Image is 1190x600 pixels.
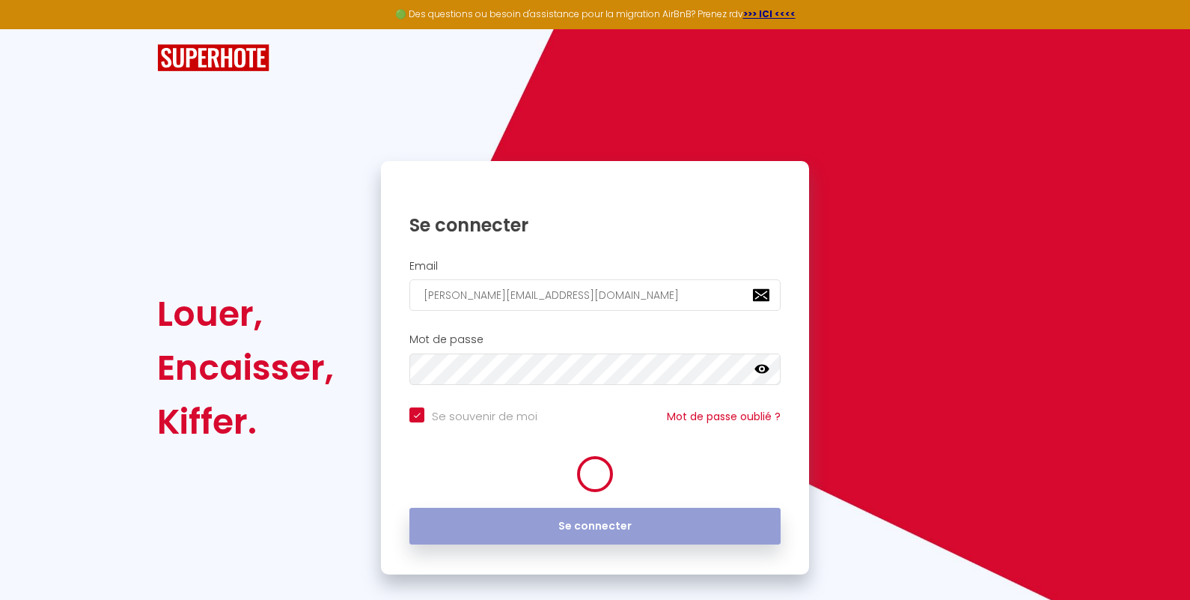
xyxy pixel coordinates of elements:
[743,7,796,20] a: >>> ICI <<<<
[409,279,781,311] input: Ton Email
[409,213,781,237] h1: Se connecter
[409,508,781,545] button: Se connecter
[409,333,781,346] h2: Mot de passe
[157,395,334,449] div: Kiffer.
[409,260,781,273] h2: Email
[157,287,334,341] div: Louer,
[157,341,334,395] div: Encaisser,
[157,44,269,72] img: SuperHote logo
[667,409,781,424] a: Mot de passe oublié ?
